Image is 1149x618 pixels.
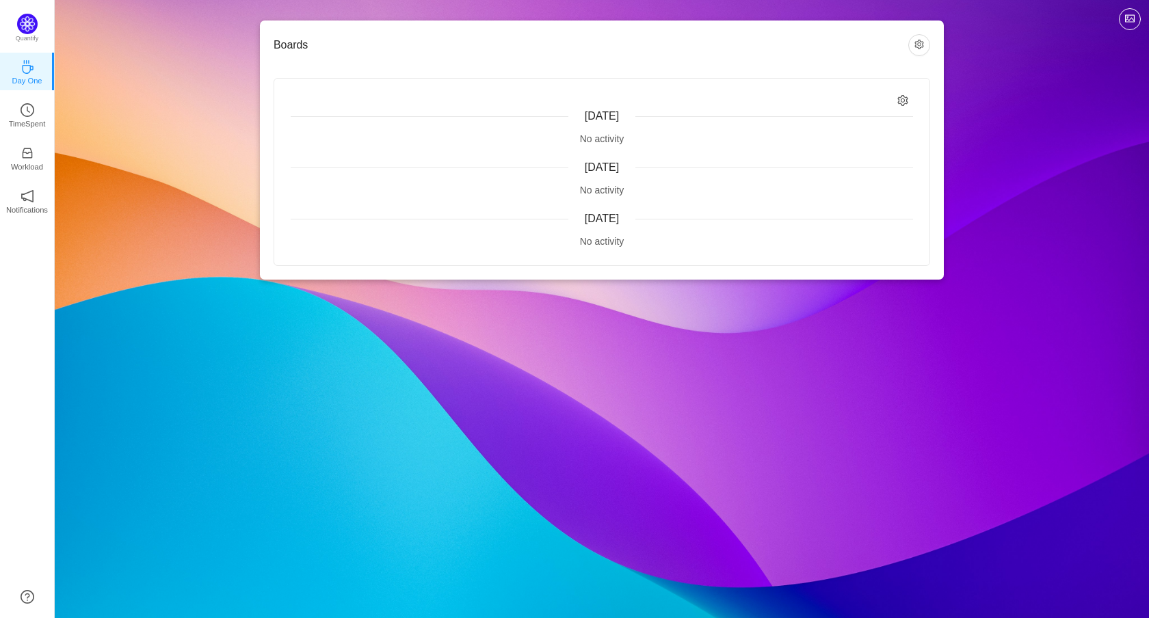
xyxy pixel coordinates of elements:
[908,34,930,56] button: icon: setting
[11,161,43,173] p: Workload
[21,103,34,117] i: icon: clock-circle
[274,38,908,52] h3: Boards
[21,150,34,164] a: icon: inboxWorkload
[9,118,46,130] p: TimeSpent
[21,189,34,203] i: icon: notification
[6,204,48,216] p: Notifications
[12,75,42,87] p: Day One
[21,590,34,604] a: icon: question-circle
[291,132,913,146] div: No activity
[585,213,619,224] span: [DATE]
[1119,8,1141,30] button: icon: picture
[291,183,913,198] div: No activity
[897,95,909,107] i: icon: setting
[585,110,619,122] span: [DATE]
[21,146,34,160] i: icon: inbox
[17,14,38,34] img: Quantify
[291,234,913,249] div: No activity
[21,107,34,121] a: icon: clock-circleTimeSpent
[16,34,39,44] p: Quantify
[21,193,34,207] a: icon: notificationNotifications
[585,161,619,173] span: [DATE]
[21,64,34,78] a: icon: coffeeDay One
[21,60,34,74] i: icon: coffee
